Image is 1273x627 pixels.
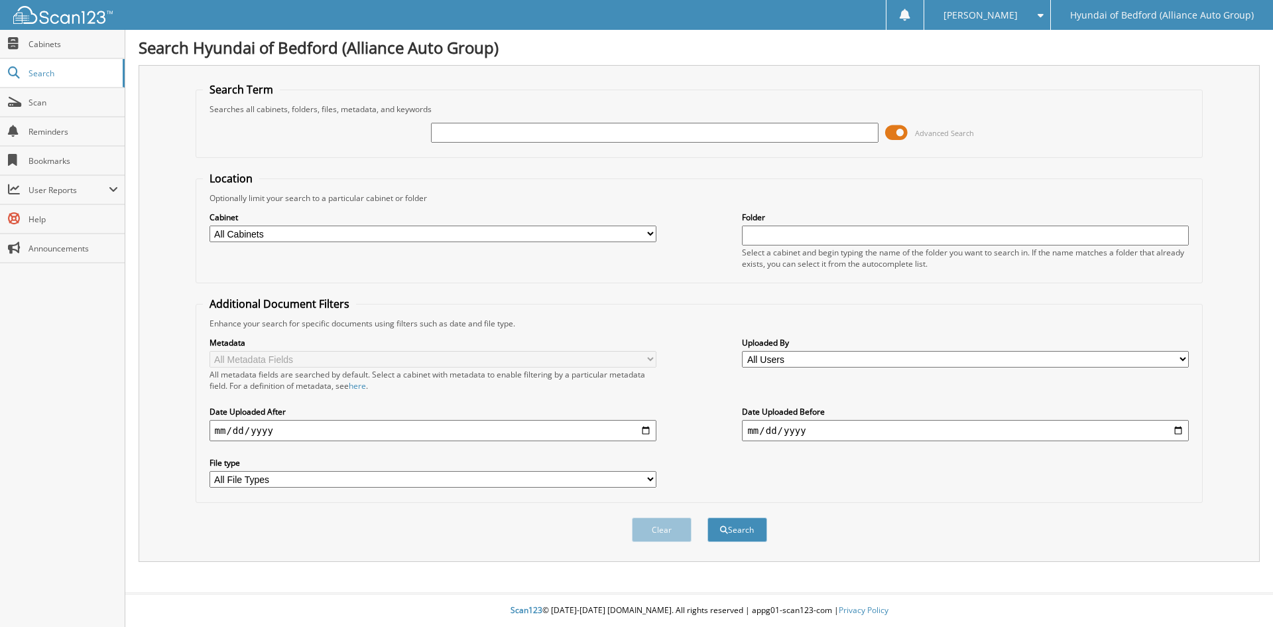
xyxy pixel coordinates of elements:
[13,6,113,24] img: scan123-logo-white.svg
[203,171,259,186] legend: Location
[742,247,1189,269] div: Select a cabinet and begin typing the name of the folder you want to search in. If the name match...
[29,214,118,225] span: Help
[632,518,692,542] button: Clear
[210,406,656,417] label: Date Uploaded After
[203,82,280,97] legend: Search Term
[707,518,767,542] button: Search
[29,184,109,196] span: User Reports
[203,104,1196,115] div: Searches all cabinets, folders, files, metadata, and keywords
[210,457,656,468] label: File type
[943,11,1018,19] span: [PERSON_NAME]
[29,97,118,108] span: Scan
[29,126,118,137] span: Reminders
[742,406,1189,417] label: Date Uploaded Before
[125,594,1273,627] div: © [DATE]-[DATE] [DOMAIN_NAME]. All rights reserved | appg01-scan123-com |
[210,420,656,441] input: start
[139,36,1260,58] h1: Search Hyundai of Bedford (Alliance Auto Group)
[742,420,1189,441] input: end
[839,604,888,616] a: Privacy Policy
[203,318,1196,329] div: Enhance your search for specific documents using filters such as date and file type.
[742,212,1189,223] label: Folder
[210,212,656,223] label: Cabinet
[29,68,116,79] span: Search
[29,38,118,50] span: Cabinets
[29,243,118,254] span: Announcements
[203,192,1196,204] div: Optionally limit your search to a particular cabinet or folder
[210,369,656,391] div: All metadata fields are searched by default. Select a cabinet with metadata to enable filtering b...
[210,337,656,348] label: Metadata
[742,337,1189,348] label: Uploaded By
[349,380,366,391] a: here
[915,128,974,138] span: Advanced Search
[29,155,118,167] span: Bookmarks
[203,297,356,311] legend: Additional Document Filters
[1070,11,1254,19] span: Hyundai of Bedford (Alliance Auto Group)
[511,604,542,616] span: Scan123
